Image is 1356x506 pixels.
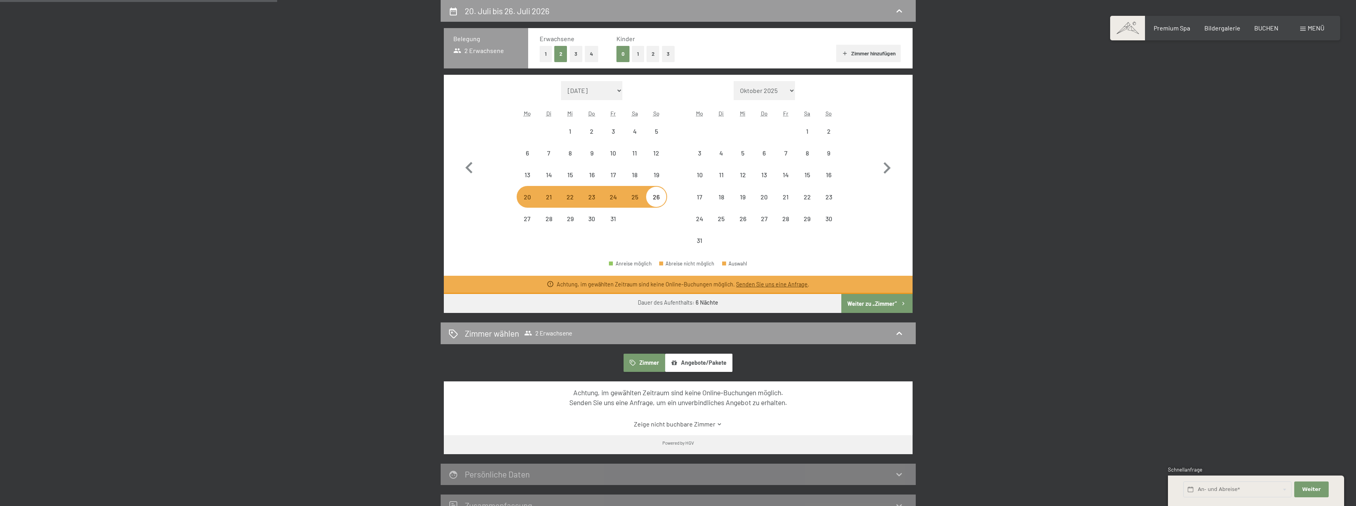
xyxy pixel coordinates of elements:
[662,46,675,62] button: 3
[645,142,667,164] div: Anreise nicht möglich
[818,121,839,142] div: Sun Aug 02 2026
[603,186,624,207] div: Anreise nicht möglich
[524,329,572,337] span: 2 Erwachsene
[588,110,595,117] abbr: Donnerstag
[797,150,817,170] div: 8
[659,261,715,266] div: Abreise nicht möglich
[797,121,818,142] div: Anreise nicht möglich
[625,172,645,191] div: 18
[524,110,531,117] abbr: Montag
[560,150,580,170] div: 8
[1302,486,1321,493] span: Weiter
[690,237,709,257] div: 31
[732,142,753,164] div: Anreise nicht möglich
[582,128,602,148] div: 2
[797,121,818,142] div: Sat Aug 01 2026
[775,186,796,207] div: Fri Aug 21 2026
[645,164,667,186] div: Anreise nicht möglich
[690,194,709,214] div: 17
[754,150,774,170] div: 6
[557,280,809,288] div: Achtung, im gewählten Zeitraum sind keine Online-Buchungen möglich. .
[1168,466,1202,473] span: Schnellanfrage
[616,46,630,62] button: 0
[559,186,581,207] div: Wed Jul 22 2026
[711,164,732,186] div: Anreise nicht möglich
[818,164,839,186] div: Sun Aug 16 2026
[465,6,550,16] h2: 20. Juli bis 26. Juli 2026
[625,150,645,170] div: 11
[689,164,710,186] div: Anreise nicht möglich
[603,208,624,229] div: Anreise nicht möglich
[753,164,775,186] div: Thu Aug 13 2026
[711,142,732,164] div: Tue Aug 04 2026
[645,164,667,186] div: Sun Jul 19 2026
[538,208,559,229] div: Tue Jul 28 2026
[581,142,603,164] div: Thu Jul 09 2026
[875,81,898,252] button: Nächster Monat
[603,208,624,229] div: Fri Jul 31 2026
[776,150,795,170] div: 7
[711,172,731,191] div: 11
[797,194,817,214] div: 22
[775,164,796,186] div: Anreise nicht möglich
[1254,24,1278,32] a: BUCHEN
[841,294,912,313] button: Weiter zu „Zimmer“
[465,328,519,339] h2: Zimmer wählen
[818,164,839,186] div: Anreise nicht möglich
[696,110,703,117] abbr: Montag
[646,150,666,170] div: 12
[753,142,775,164] div: Anreise nicht möglich
[559,121,581,142] div: Wed Jul 01 2026
[567,110,573,117] abbr: Mittwoch
[775,164,796,186] div: Fri Aug 14 2026
[754,172,774,191] div: 13
[458,420,898,428] a: Zeige nicht buchbare Zimmer
[732,208,753,229] div: Wed Aug 26 2026
[559,164,581,186] div: Wed Jul 15 2026
[645,142,667,164] div: Sun Jul 12 2026
[458,388,898,407] div: Achtung, im gewählten Zeitraum sind keine Online-Buchungen möglich. Senden Sie uns eine Anfrage, ...
[624,186,645,207] div: Anreise nicht möglich
[603,128,623,148] div: 3
[818,186,839,207] div: Anreise nicht möglich
[603,164,624,186] div: Fri Jul 17 2026
[582,216,602,235] div: 30
[653,110,660,117] abbr: Sonntag
[625,194,645,214] div: 25
[603,121,624,142] div: Anreise nicht möglich
[638,299,718,307] div: Dauer des Aufenthalts:
[733,150,753,170] div: 5
[458,81,481,252] button: Vorheriger Monat
[560,194,580,214] div: 22
[753,186,775,207] div: Thu Aug 20 2026
[624,121,645,142] div: Anreise nicht möglich
[538,186,559,207] div: Anreise nicht möglich
[797,142,818,164] div: Anreise nicht möglich
[559,142,581,164] div: Wed Jul 08 2026
[554,46,567,62] button: 2
[581,164,603,186] div: Thu Jul 16 2026
[753,186,775,207] div: Anreise nicht möglich
[538,164,559,186] div: Anreise nicht möglich
[603,194,623,214] div: 24
[732,186,753,207] div: Wed Aug 19 2026
[581,164,603,186] div: Anreise nicht möglich
[559,142,581,164] div: Anreise nicht möglich
[689,208,710,229] div: Mon Aug 24 2026
[689,230,710,251] div: Mon Aug 31 2026
[776,172,795,191] div: 14
[711,194,731,214] div: 18
[689,186,710,207] div: Mon Aug 17 2026
[754,216,774,235] div: 27
[1154,24,1190,32] span: Premium Spa
[711,216,731,235] div: 25
[559,208,581,229] div: Wed Jul 29 2026
[825,110,832,117] abbr: Sonntag
[453,46,504,55] span: 2 Erwachsene
[559,164,581,186] div: Anreise nicht möglich
[690,150,709,170] div: 3
[647,46,660,62] button: 2
[559,121,581,142] div: Anreise nicht möglich
[754,194,774,214] div: 20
